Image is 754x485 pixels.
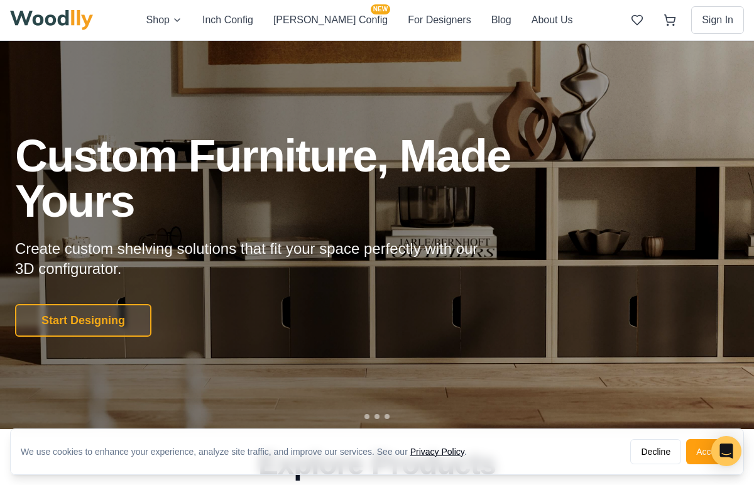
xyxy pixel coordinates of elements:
[491,12,511,28] button: Blog
[10,10,93,30] img: Woodlly
[15,304,151,337] button: Start Designing
[15,239,498,279] p: Create custom shelving solutions that fit your space perfectly with our 3D configurator.
[273,12,388,28] button: [PERSON_NAME] ConfigNEW
[532,12,573,28] button: About Us
[686,439,733,464] button: Accept
[15,133,578,224] h1: Custom Furniture, Made Yours
[202,12,253,28] button: Inch Config
[630,439,681,464] button: Decline
[21,445,477,458] div: We use cookies to enhance your experience, analyze site traffic, and improve our services. See our .
[146,12,182,28] button: Shop
[410,447,464,457] a: Privacy Policy
[711,436,741,466] div: Open Intercom Messenger
[371,4,390,14] span: NEW
[408,12,471,28] button: For Designers
[691,6,744,34] button: Sign In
